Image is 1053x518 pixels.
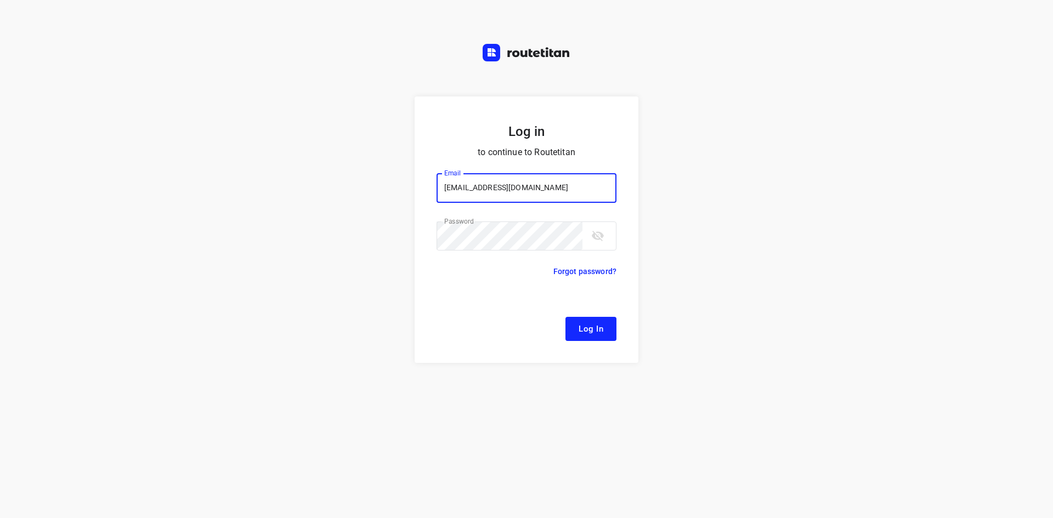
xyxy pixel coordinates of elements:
[565,317,616,341] button: Log In
[579,322,603,336] span: Log In
[483,44,570,61] img: Routetitan
[553,265,616,278] p: Forgot password?
[437,145,616,160] p: to continue to Routetitan
[587,225,609,247] button: toggle password visibility
[437,123,616,140] h5: Log in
